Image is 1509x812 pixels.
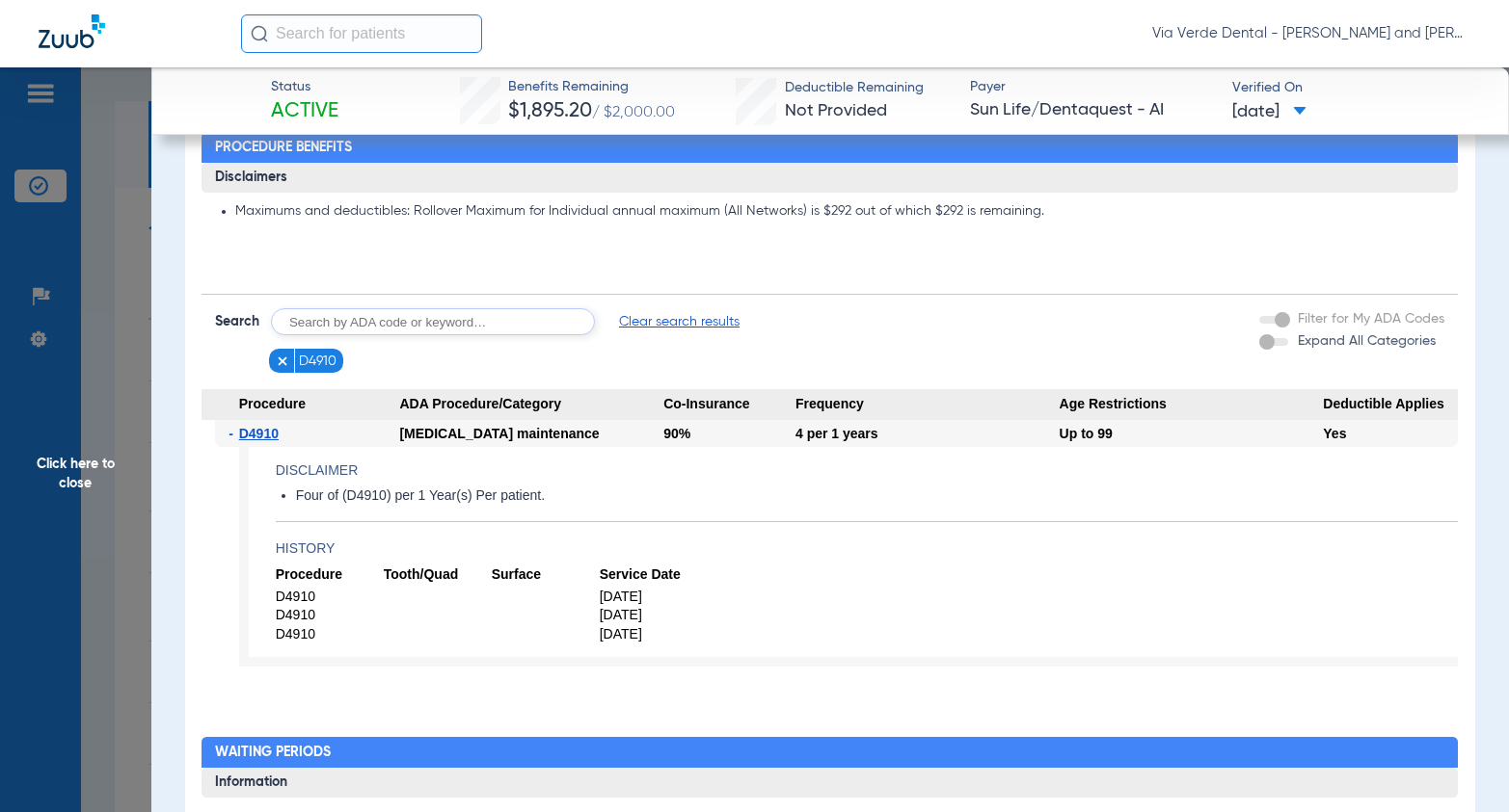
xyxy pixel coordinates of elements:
span: [DATE] [600,625,708,643]
span: $1,895.20 [508,101,592,121]
span: D4910 [299,352,337,371]
label: Filter for My ADA Codes [1294,309,1444,329]
span: Tooth/Quad [384,565,492,584]
span: Age Restrictions [1060,389,1324,420]
span: Search [215,312,259,331]
h2: Procedure Benefits [202,132,1458,163]
span: / $2,000.00 [592,105,675,120]
span: Frequency [795,389,1060,420]
span: [DATE] [600,606,708,624]
div: Up to 99 [1060,420,1324,447]
span: Surface [492,565,600,584]
input: Search by ADA code or keyword… [271,308,595,335]
span: Sun Life/Dentaquest - AI [970,98,1216,122]
iframe: Chat Widget [1413,720,1509,812]
li: Four of (D4910) per 1 Year(s) Per patient. [296,487,1459,505]
span: Clear search results [619,312,740,331]
input: Search for patients [241,14,482,53]
span: Payer [970,77,1216,97]
span: Co-Insurance [663,389,795,420]
span: D4910 [276,588,384,606]
span: Benefits Remaining [508,77,675,97]
span: Deductible Remaining [785,78,924,98]
h4: Disclaimer [276,460,1459,481]
span: Procedure [202,389,399,420]
span: Active [271,98,338,125]
h3: Disclaimers [202,163,1458,194]
span: [DATE] [1232,100,1307,124]
span: Service Date [600,565,708,584]
span: Status [271,77,338,97]
span: Expand All Categories [1298,334,1436,348]
span: ADA Procedure/Category [399,389,663,420]
h2: Waiting Periods [202,737,1458,768]
span: Deductible Applies [1323,389,1458,420]
span: Verified On [1232,78,1478,98]
span: D4910 [239,426,279,441]
img: Search Icon [251,25,268,42]
span: Via Verde Dental - [PERSON_NAME] and [PERSON_NAME] DDS [1152,24,1470,43]
div: 90% [663,420,795,447]
span: - [229,420,239,447]
h4: History [276,538,1459,559]
div: Yes [1323,420,1458,447]
span: Not Provided [785,102,887,119]
h3: Information [202,768,1458,799]
span: D4910 [276,625,384,643]
li: Maximums and deductibles: Rollover Maximum for Individual annual maximum (All Networks) is $292 o... [235,203,1444,221]
img: Zuub Logo [39,14,105,48]
span: Procedure [276,565,384,584]
span: D4910 [276,606,384,624]
span: [DATE] [600,588,708,606]
img: x.svg [276,354,289,368]
div: 4 per 1 years [795,420,1060,447]
div: [MEDICAL_DATA] maintenance [399,420,663,447]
